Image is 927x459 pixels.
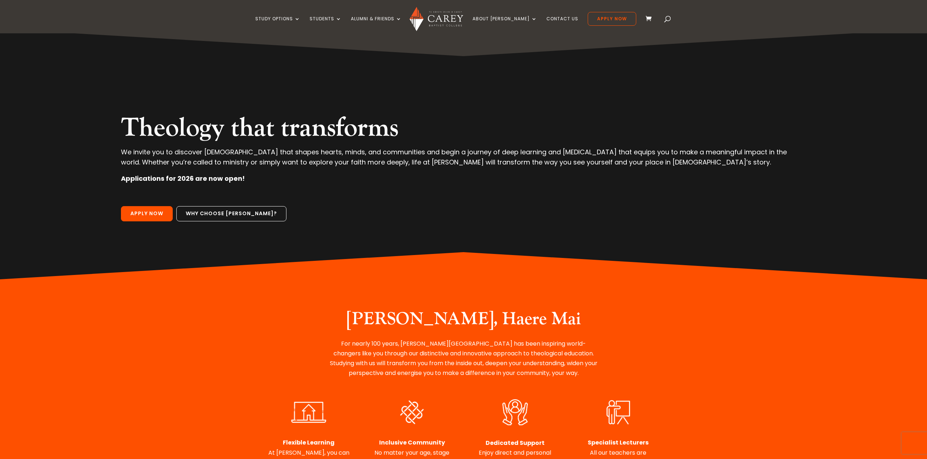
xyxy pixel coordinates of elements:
a: Apply Now [121,206,173,221]
img: Diverse & Inclusive WHITE [387,397,436,427]
h2: Theology that transforms [121,112,806,147]
strong: Applications for 2026 are now open! [121,174,245,183]
img: Flexible Learning WHITE [284,397,333,427]
a: Students [310,16,341,33]
a: Apply Now [588,12,636,26]
img: Expert Lecturers WHITE [594,397,643,427]
a: Why choose [PERSON_NAME]? [176,206,286,221]
strong: Specialist Lecturers [588,438,649,447]
img: Dedicated Support WHITE [492,397,538,427]
p: We invite you to discover [DEMOGRAPHIC_DATA] that shapes hearts, minds, and communities and begin... [121,147,806,173]
a: Alumni & Friends [351,16,402,33]
strong: Dedicated Support [486,439,545,447]
a: Contact Us [546,16,578,33]
a: Study Options [255,16,300,33]
strong: Inclusive Community [379,438,445,447]
h2: [PERSON_NAME], Haere Mai [328,309,599,333]
strong: Flexible Learning [283,438,335,447]
p: For nearly 100 years, [PERSON_NAME][GEOGRAPHIC_DATA] has been inspiring world-changers like you t... [328,339,599,378]
img: Carey Baptist College [410,7,463,31]
a: About [PERSON_NAME] [473,16,537,33]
